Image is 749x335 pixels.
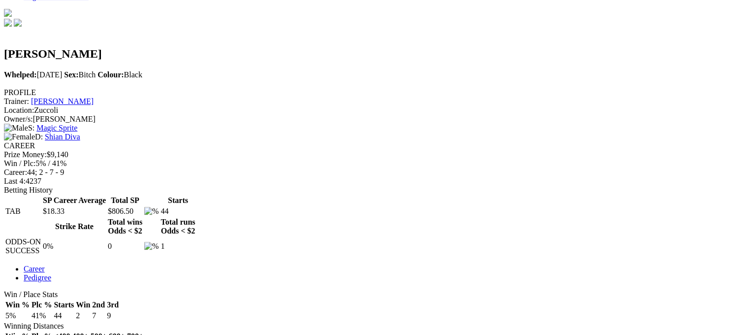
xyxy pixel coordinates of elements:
[4,177,745,186] div: 4237
[4,168,745,177] div: 44; 2 - 7 - 9
[107,196,143,205] th: Total SP
[4,70,62,79] span: [DATE]
[160,196,195,205] th: Starts
[4,322,745,331] div: Winning Distances
[53,300,74,310] th: Starts
[98,70,142,79] span: Black
[42,206,106,216] td: $18.33
[64,70,96,79] span: Bitch
[42,237,106,256] td: 0%
[4,106,34,114] span: Location:
[92,311,105,321] td: 7
[4,150,47,159] span: Prize Money:
[4,115,745,124] div: [PERSON_NAME]
[75,311,91,321] td: 2
[98,70,124,79] b: Colour:
[4,70,37,79] b: Whelped:
[4,106,745,115] div: Zuccoli
[4,150,745,159] div: $9,140
[4,47,745,61] h2: [PERSON_NAME]
[5,311,30,321] td: 5%
[64,70,78,79] b: Sex:
[160,217,195,236] th: Total runs Odds < $2
[36,124,77,132] a: Magic Sprite
[14,19,22,27] img: twitter.svg
[160,206,195,216] td: 44
[107,237,143,256] td: 0
[4,88,745,97] div: PROFILE
[106,311,119,321] td: 9
[160,237,195,256] td: 1
[5,206,41,216] td: TAB
[4,124,28,133] img: Male
[4,97,29,105] span: Trainer:
[75,300,91,310] th: Win
[24,273,51,282] a: Pedigree
[4,133,35,141] img: Female
[107,206,143,216] td: $806.50
[144,207,159,216] img: %
[144,242,159,251] img: %
[4,186,745,195] div: Betting History
[31,311,52,321] td: 41%
[4,9,12,17] img: logo-grsa-white.png
[106,300,119,310] th: 3rd
[4,19,12,27] img: facebook.svg
[4,159,35,167] span: Win / Plc:
[92,300,105,310] th: 2nd
[42,196,106,205] th: SP Career Average
[31,300,52,310] th: Plc %
[4,290,745,299] div: Win / Place Stats
[53,311,74,321] td: 44
[4,177,26,185] span: Last 4:
[4,159,745,168] div: 5% / 41%
[31,97,94,105] a: [PERSON_NAME]
[24,265,45,273] a: Career
[5,300,30,310] th: Win %
[4,115,33,123] span: Owner/s:
[4,168,27,176] span: Career:
[4,124,34,132] span: S:
[42,217,106,236] th: Strike Rate
[4,133,43,141] span: D:
[107,217,143,236] th: Total wins Odds < $2
[5,237,41,256] td: ODDS-ON SUCCESS
[4,141,745,150] div: CAREER
[45,133,80,141] a: Shian Diva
